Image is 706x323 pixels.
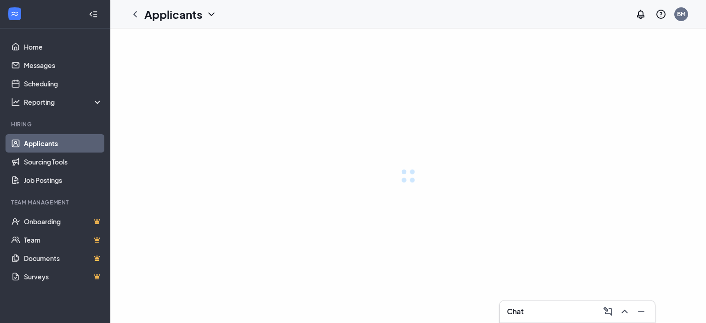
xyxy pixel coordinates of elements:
[635,9,646,20] svg: Notifications
[636,306,647,317] svg: Minimize
[24,134,102,153] a: Applicants
[89,10,98,19] svg: Collapse
[24,212,102,231] a: OnboardingCrown
[11,198,101,206] div: Team Management
[24,153,102,171] a: Sourcing Tools
[10,9,19,18] svg: WorkstreamLogo
[600,304,615,319] button: ComposeMessage
[633,304,648,319] button: Minimize
[24,38,102,56] a: Home
[24,97,103,107] div: Reporting
[24,231,102,249] a: TeamCrown
[24,267,102,286] a: SurveysCrown
[144,6,202,22] h1: Applicants
[24,249,102,267] a: DocumentsCrown
[677,10,685,18] div: BM
[24,56,102,74] a: Messages
[130,9,141,20] svg: ChevronLeft
[24,74,102,93] a: Scheduling
[603,306,614,317] svg: ComposeMessage
[206,9,217,20] svg: ChevronDown
[11,97,20,107] svg: Analysis
[507,306,524,317] h3: Chat
[616,304,631,319] button: ChevronUp
[655,9,666,20] svg: QuestionInfo
[24,171,102,189] a: Job Postings
[619,306,630,317] svg: ChevronUp
[11,120,101,128] div: Hiring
